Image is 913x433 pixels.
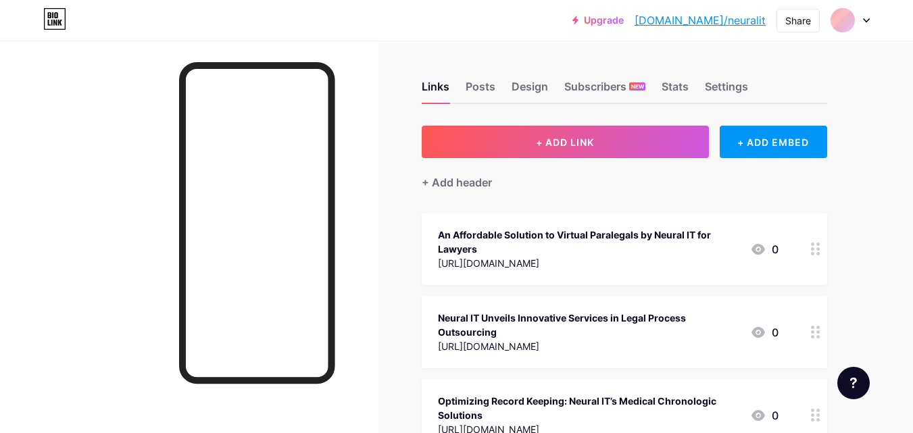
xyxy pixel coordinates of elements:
button: + ADD LINK [422,126,709,158]
div: Stats [662,78,689,103]
div: Settings [705,78,748,103]
div: Design [512,78,548,103]
div: Share [785,14,811,28]
div: Links [422,78,449,103]
div: [URL][DOMAIN_NAME] [438,256,739,270]
div: 0 [750,324,779,340]
span: + ADD LINK [536,136,594,148]
div: Optimizing Record Keeping: Neural IT’s Medical Chronologic Solutions [438,394,739,422]
span: NEW [631,82,644,91]
div: Posts [466,78,495,103]
div: + ADD EMBED [720,126,827,158]
div: An Affordable Solution to Virtual Paralegals by Neural IT for Lawyers [438,228,739,256]
div: Neural IT Unveils Innovative Services in Legal Process Outsourcing [438,311,739,339]
div: 0 [750,241,779,257]
a: [DOMAIN_NAME]/neuralit [635,12,766,28]
div: [URL][DOMAIN_NAME] [438,339,739,353]
a: Upgrade [572,15,624,26]
div: + Add header [422,174,492,190]
div: Subscribers [564,78,645,103]
div: 0 [750,407,779,424]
